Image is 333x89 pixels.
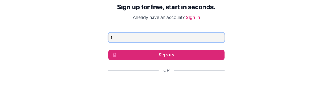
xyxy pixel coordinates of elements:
span: Already have an account? [133,15,185,20]
span: Or [163,67,170,73]
button: Sign up [108,50,225,60]
a: Sign in [186,15,200,20]
input: Email address [108,33,225,42]
h2: Sign up for free, start in seconds. [108,2,225,12]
